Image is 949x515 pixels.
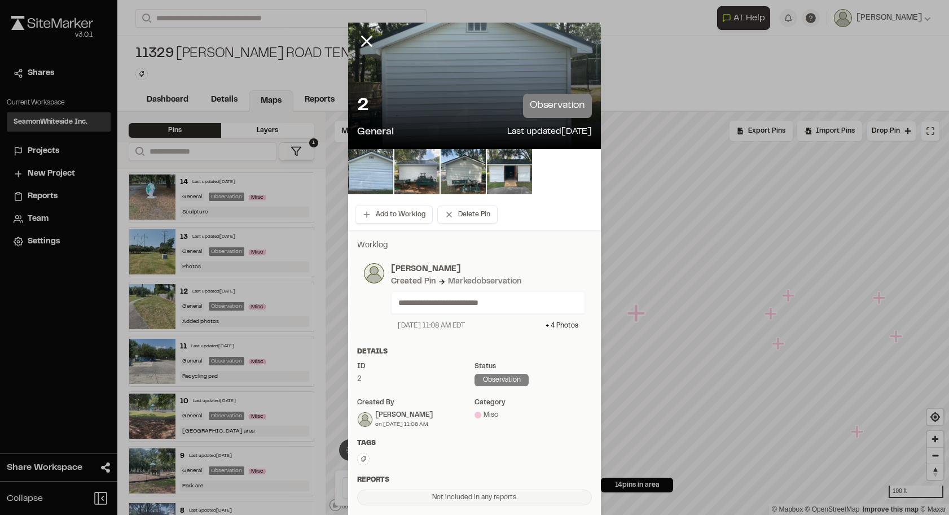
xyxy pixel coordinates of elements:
[375,420,433,429] div: on [DATE] 11:08 AM
[487,149,532,194] img: file
[474,398,592,408] div: category
[357,453,370,465] button: Edit Tags
[358,412,372,427] img: Joseph Boyatt
[474,361,592,372] div: Status
[507,125,592,140] p: Last updated [DATE]
[546,321,578,331] div: + 4 Photo s
[357,361,474,372] div: ID
[437,206,498,224] button: Delete Pin
[355,206,433,224] button: Add to Worklog
[364,263,384,283] img: photo
[391,263,585,276] p: [PERSON_NAME]
[357,125,394,140] p: General
[357,95,369,117] p: 2
[348,149,393,194] img: file
[357,374,474,384] div: 2
[357,398,474,408] div: Created by
[441,149,486,194] img: file
[448,276,521,288] div: Marked observation
[394,149,440,194] img: file
[357,239,592,252] p: Worklog
[375,410,433,420] div: [PERSON_NAME]
[357,438,592,448] div: Tags
[357,490,592,505] div: Not included in any reports.
[474,374,529,386] div: observation
[391,276,436,288] div: Created Pin
[357,475,592,485] div: Reports
[474,410,592,420] div: Misc
[523,94,592,118] p: observation
[398,321,465,331] div: [DATE] 11:08 AM EDT
[357,347,592,357] div: Details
